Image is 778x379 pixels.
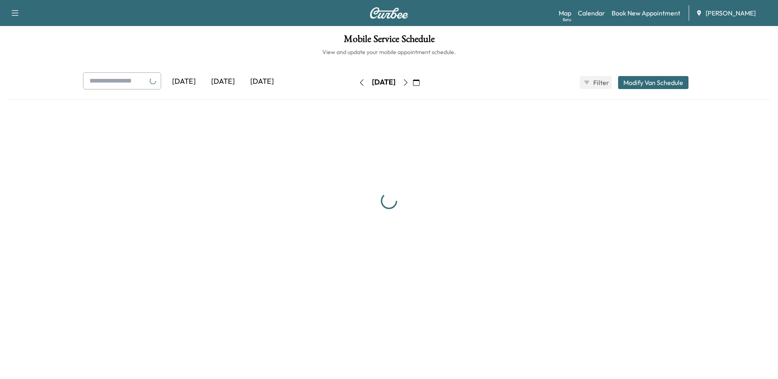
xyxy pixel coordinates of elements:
a: Calendar [578,8,605,18]
span: Filter [593,78,608,87]
a: MapBeta [559,8,571,18]
h1: Mobile Service Schedule [8,34,770,48]
div: [DATE] [164,72,203,91]
div: [DATE] [372,77,396,87]
div: [DATE] [203,72,243,91]
div: [DATE] [243,72,282,91]
button: Filter [580,76,612,89]
h6: View and update your mobile appointment schedule. [8,48,770,56]
div: Beta [563,17,571,23]
span: [PERSON_NAME] [706,8,756,18]
img: Curbee Logo [369,7,409,19]
a: Book New Appointment [612,8,680,18]
button: Modify Van Schedule [618,76,688,89]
